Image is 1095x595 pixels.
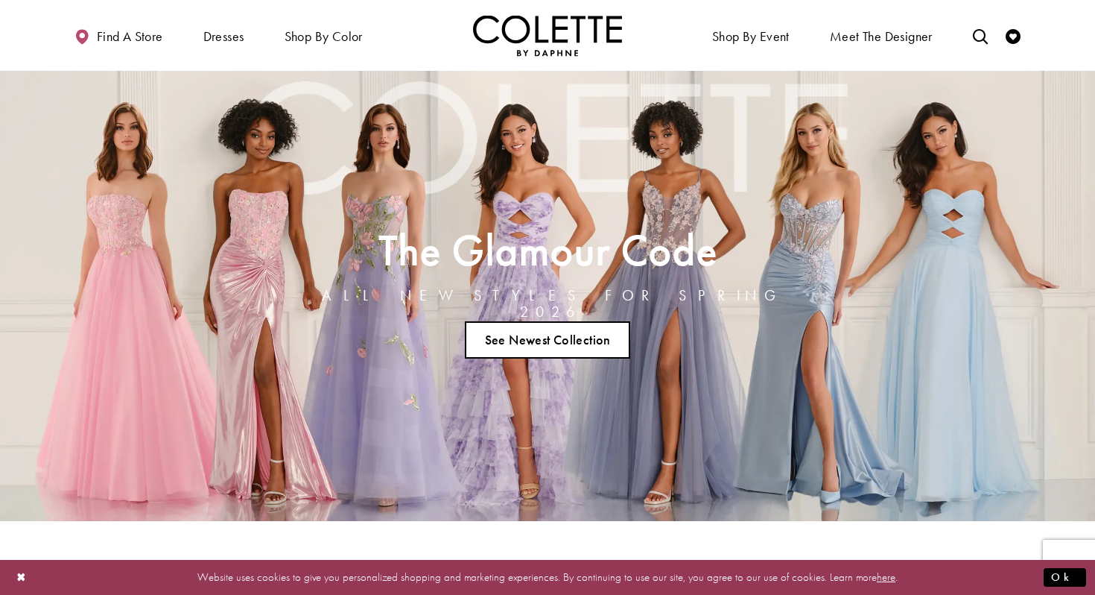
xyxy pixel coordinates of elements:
h2: The Glamour Code [293,230,802,271]
button: Close Dialog [9,564,34,591]
a: here [877,570,895,585]
p: Website uses cookies to give you personalized shopping and marketing experiences. By continuing t... [107,567,988,588]
ul: Slider Links [288,315,807,365]
a: See Newest Collection The Glamour Code ALL NEW STYLES FOR SPRING 2026 [465,321,630,359]
h4: ALL NEW STYLES FOR SPRING 2026 [293,287,802,320]
button: Submit Dialog [1044,568,1086,587]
